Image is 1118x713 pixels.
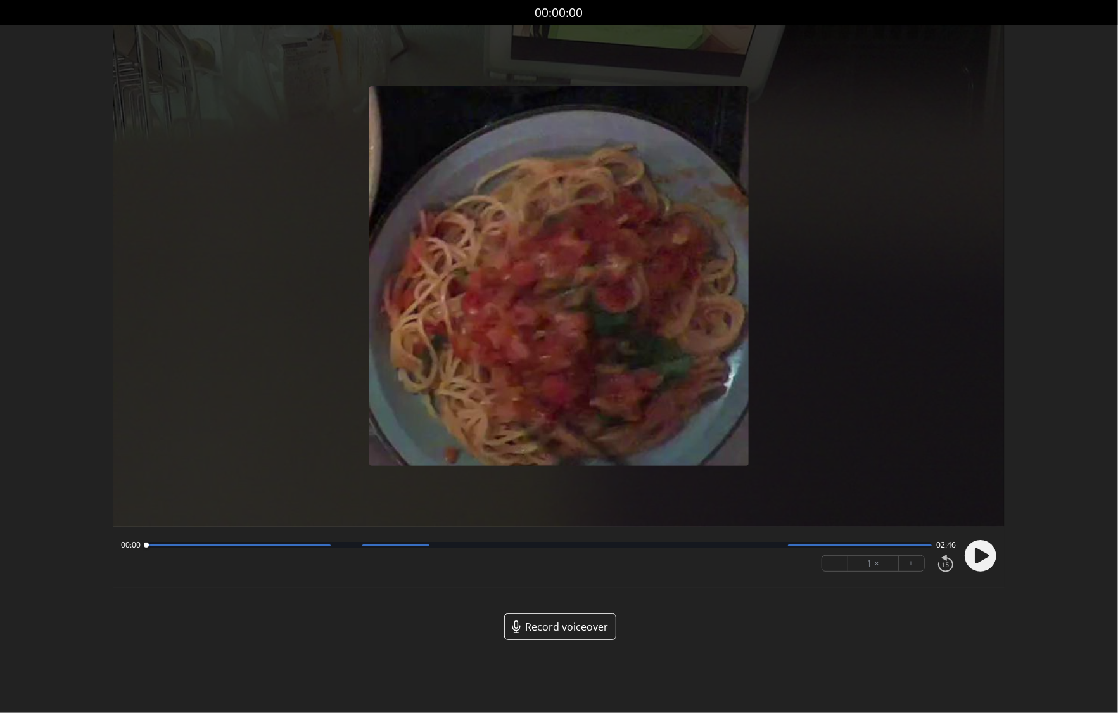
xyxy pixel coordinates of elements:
span: 02:46 [937,540,956,550]
img: Poster Image [369,86,749,466]
a: Record voiceover [504,613,616,640]
span: Record voiceover [525,619,608,634]
button: + [899,556,924,571]
button: − [822,556,848,571]
a: 00:00:00 [535,4,583,22]
span: 00:00 [121,540,141,550]
div: 1 × [848,556,899,571]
